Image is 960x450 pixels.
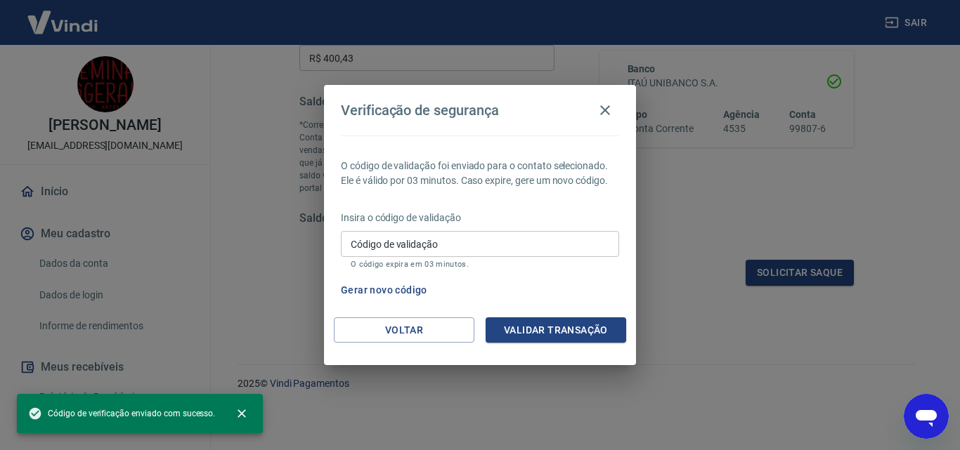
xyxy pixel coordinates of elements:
button: Voltar [334,317,474,343]
button: Validar transação [486,317,626,343]
p: O código de validação foi enviado para o contato selecionado. Ele é válido por 03 minutos. Caso e... [341,159,619,188]
h4: Verificação de segurança [341,102,499,119]
iframe: Botão para abrir a janela de mensagens [904,394,949,439]
button: close [226,398,257,429]
p: O código expira em 03 minutos. [351,260,609,269]
p: Insira o código de validação [341,211,619,225]
button: Gerar novo código [335,277,433,303]
span: Código de verificação enviado com sucesso. [28,406,215,421]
